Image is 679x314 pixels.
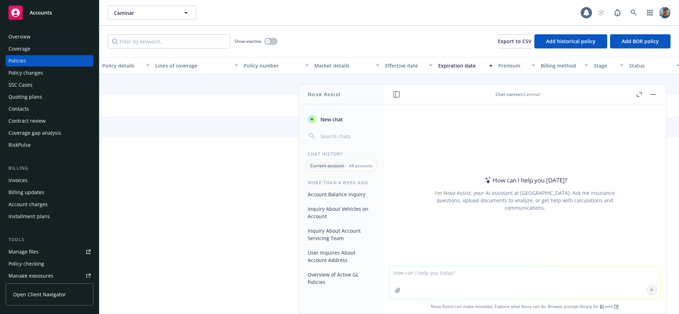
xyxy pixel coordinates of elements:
div: Policy checking [8,258,44,269]
span: Show inactive [234,38,261,44]
span: Export to CSV [498,38,532,45]
div: Contacts [8,103,29,115]
a: Report a Bug [610,6,625,20]
button: Lines of coverage [152,57,241,74]
button: Policy number [241,57,312,74]
span: Chat context [495,91,522,97]
a: RiskPulse [6,139,93,151]
div: Invoices [8,175,28,186]
span: Caminar [114,9,175,17]
a: Policies [6,55,93,66]
div: Account charges [8,199,48,210]
button: Add historical policy [534,34,607,48]
button: Overview of Active GL Policies [305,269,378,288]
div: Coverage [8,43,30,54]
div: Expiration date [438,62,485,69]
div: RiskPulse [8,139,31,151]
a: Manage exposures [6,270,93,281]
a: Account charges [6,199,93,210]
input: Filter by keyword... [108,34,230,48]
span: Nova Assist can make mistakes. Explore what Nova can do: Browse prompt library for and [387,299,663,314]
div: More than a week ago [299,180,384,186]
a: Contract review [6,115,93,127]
button: User Inquires About Account Address [305,247,378,266]
button: Policy details [99,57,152,74]
div: Billing updates [8,187,44,198]
button: Stage [591,57,626,74]
a: Policy changes [6,67,93,78]
a: BI [600,303,604,309]
span: Open Client Navigator [13,291,66,298]
a: Contacts [6,103,93,115]
button: Premium [495,57,538,74]
a: Start snowing [594,6,608,20]
a: Installment plans [6,211,93,222]
div: How can I help you [DATE]? [483,176,567,185]
button: Export to CSV [498,34,532,48]
a: Overview [6,31,93,42]
a: Quoting plans [6,91,93,103]
a: Invoices [6,175,93,186]
h1: Nova Assist [308,91,341,98]
span: Add historical policy [546,38,596,45]
button: Inquiry About Account Servicing Team [305,225,378,244]
div: Policy number [244,62,301,69]
button: Expiration date [435,57,495,74]
div: Status [629,62,672,69]
a: Coverage [6,43,93,54]
button: New chat [305,113,378,126]
div: Coverage gap analysis [8,127,61,139]
p: All accounts [349,163,373,169]
div: Manage exposures [8,270,53,281]
div: Tools [6,236,93,243]
div: Overview [8,31,30,42]
button: Account Balance Inquiry [305,188,378,200]
a: Switch app [643,6,657,20]
a: SSC Cases [6,79,93,91]
p: Current account [310,163,344,169]
div: Chat History [299,151,384,157]
span: Accounts [30,10,52,16]
div: Manage files [8,246,39,257]
a: Policy checking [6,258,93,269]
div: I'm Nova Assist, your AI assistant at [GEOGRAPHIC_DATA]. Ask me insurance questions, upload docum... [425,189,624,211]
button: Add BOR policy [610,34,671,48]
div: Market details [314,62,372,69]
div: : Caminar [401,91,635,97]
div: Premium [498,62,527,69]
button: Inquiry About Vehicles on Account [305,203,378,222]
div: Policy changes [8,67,43,78]
a: Billing updates [6,187,93,198]
button: Effective date [382,57,435,74]
div: Stage [594,62,616,69]
a: Manage files [6,246,93,257]
img: photo [659,7,671,18]
div: Contract review [8,115,46,127]
a: Coverage gap analysis [6,127,93,139]
a: Search [627,6,641,20]
div: Effective date [385,62,425,69]
div: Installment plans [8,211,50,222]
span: New chat [319,116,343,123]
div: Lines of coverage [155,62,230,69]
button: Billing method [538,57,591,74]
span: Add BOR policy [622,38,659,45]
div: Quoting plans [8,91,42,103]
div: Billing method [541,62,580,69]
div: SSC Cases [8,79,33,91]
input: Search chats [319,131,375,141]
div: Policy details [102,62,142,69]
div: Billing [6,165,93,172]
div: Policies [8,55,26,66]
a: Accounts [6,3,93,23]
a: TR [614,303,619,309]
button: Market details [312,57,382,74]
button: Caminar [108,6,196,20]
